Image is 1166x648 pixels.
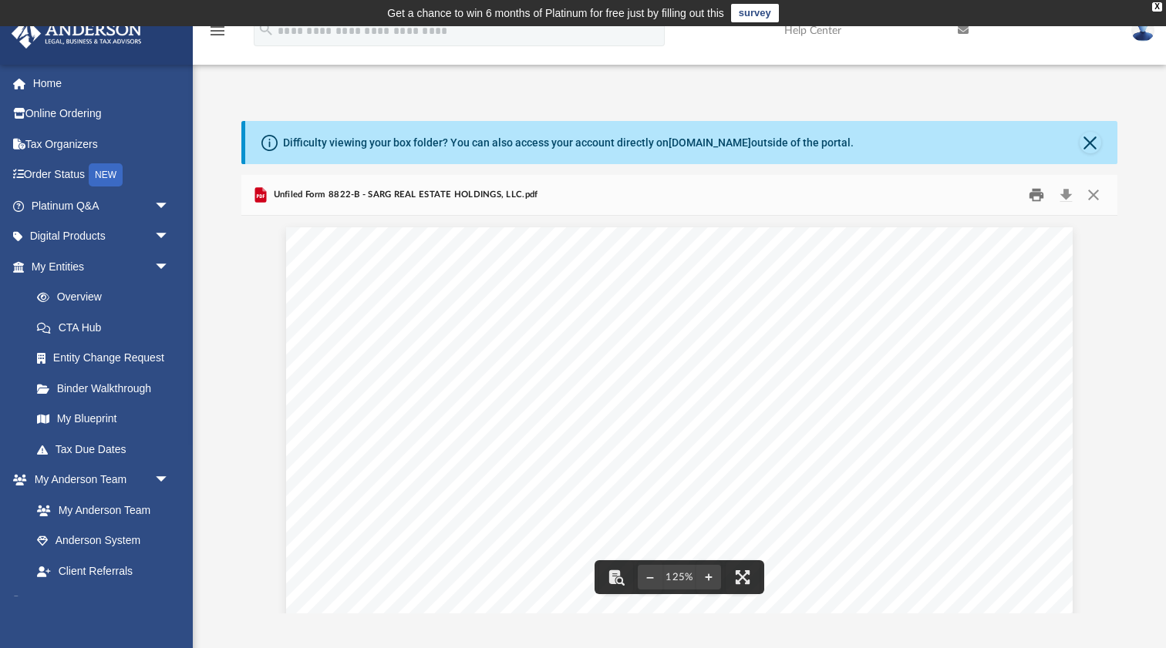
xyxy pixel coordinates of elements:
div: File preview [241,216,1117,613]
a: Anderson System [22,525,185,556]
a: menu [208,29,227,40]
span: arrow_drop_down [154,586,185,618]
button: Close [1080,183,1107,207]
a: Platinum Q&Aarrow_drop_down [11,190,193,221]
a: Binder Walkthrough [22,373,193,404]
a: Home [11,68,193,99]
a: Client Referrals [22,556,185,586]
div: Preview [241,175,1117,613]
a: My Entitiesarrow_drop_down [11,251,193,282]
span: Unfiled Form 8822-B - SARG REAL ESTATE HOLDINGS, LLC.pdf [270,188,538,202]
div: close [1152,2,1162,12]
a: Online Ordering [11,99,193,129]
span: arrow_drop_down [154,221,185,253]
div: NEW [89,163,123,186]
img: Anderson Advisors Platinum Portal [7,18,147,49]
a: My Blueprint [22,404,185,435]
span: arrow_drop_down [154,251,185,283]
a: My Anderson Team [22,495,177,525]
div: Document Viewer [241,216,1117,613]
div: Current zoom level [662,572,696,583]
a: Order StatusNEW [11,159,193,191]
button: Toggle findbar [599,560,633,594]
i: search [258,21,275,38]
a: Tax Organizers [11,129,193,159]
a: [DOMAIN_NAME] [669,136,751,149]
button: Download [1052,183,1080,207]
span: arrow_drop_down [154,190,185,222]
a: CTA Hub [22,312,193,343]
div: Get a chance to win 6 months of Platinum for free just by filling out this [387,4,724,22]
i: menu [208,22,227,40]
a: My Anderson Teamarrow_drop_down [11,465,185,495]
span: arrow_drop_down [154,465,185,496]
a: Overview [22,282,193,313]
a: Digital Productsarrow_drop_down [11,221,193,252]
button: Close [1080,132,1101,153]
button: Print [1022,183,1053,207]
button: Zoom in [696,560,721,594]
img: User Pic [1131,19,1154,42]
a: My Documentsarrow_drop_down [11,586,185,617]
a: Entity Change Request [22,343,193,374]
div: Difficulty viewing your box folder? You can also access your account directly on outside of the p... [283,135,854,151]
button: Zoom out [638,560,662,594]
a: Tax Due Dates [22,434,193,465]
a: survey [731,4,779,22]
button: Enter fullscreen [726,560,760,594]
